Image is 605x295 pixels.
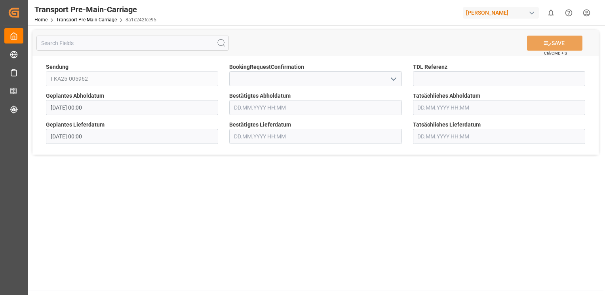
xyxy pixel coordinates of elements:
[46,121,105,129] span: Geplantes Lieferdatum
[229,100,401,115] input: DD.MM.YYYY HH:MM
[413,129,585,144] input: DD.MM.YYYY HH:MM
[46,129,218,144] input: DD.MM.YYYY HH:MM
[413,92,480,100] span: Tatsächliches Abholdatum
[544,50,567,56] span: Ctrl/CMD + S
[46,63,68,71] span: Sendung
[560,4,578,22] button: Help Center
[229,129,401,144] input: DD.MM.YYYY HH:MM
[56,17,117,23] a: Transport Pre-Main-Carriage
[463,7,539,19] div: [PERSON_NAME]
[34,17,48,23] a: Home
[46,100,218,115] input: DD.MM.YYYY HH:MM
[229,92,291,100] span: Bestätigtes Abholdatum
[34,4,156,15] div: Transport Pre-Main-Carriage
[229,63,304,71] span: BookingRequestConfirmation
[413,121,481,129] span: Tatsächliches Lieferdatum
[36,36,229,51] input: Search Fields
[527,36,582,51] button: SAVE
[463,5,542,20] button: [PERSON_NAME]
[387,73,399,85] button: open menu
[46,92,104,100] span: Geplantes Abholdatum
[542,4,560,22] button: show 0 new notifications
[413,100,585,115] input: DD.MM.YYYY HH:MM
[413,63,447,71] span: TDL Referenz
[229,121,291,129] span: Bestätigtes Lieferdatum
